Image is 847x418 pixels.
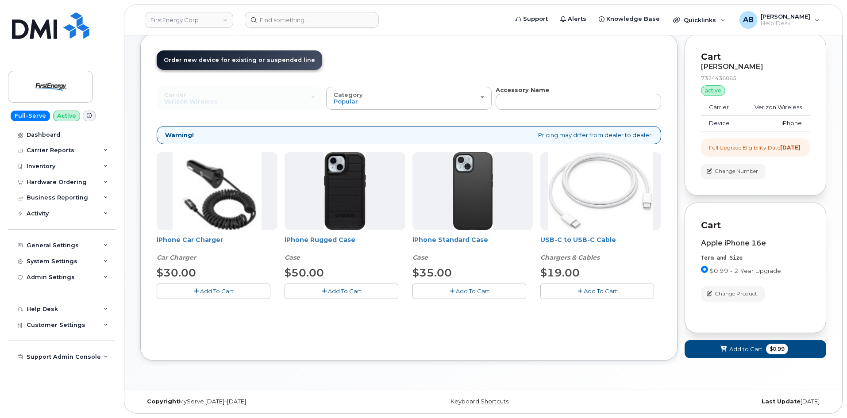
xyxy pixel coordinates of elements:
div: iPhone Standard Case [412,235,533,262]
button: Change Product [701,286,765,302]
div: Term and Size [701,254,810,262]
div: Quicklinks [667,11,731,29]
span: $0.99 [766,344,788,354]
a: Knowledge Base [593,10,666,28]
span: Popular [334,98,358,105]
img: USB-C.jpg [548,152,653,230]
span: Alerts [568,15,586,23]
span: Support [523,15,548,23]
div: iPhone Rugged Case [285,235,405,262]
a: Support [509,10,554,28]
td: Verizon Wireless [741,100,810,115]
span: Order new device for existing or suspended line [164,57,315,63]
a: Keyboard Shortcuts [450,398,508,405]
a: Alerts [554,10,593,28]
a: iPhone Standard Case [412,236,488,244]
button: Add To Cart [412,284,526,299]
button: Change Number [701,164,766,179]
span: [PERSON_NAME] [761,13,810,20]
div: 7324436065 [701,74,810,82]
button: Category Popular [326,87,492,110]
span: Add To Cart [456,288,489,295]
strong: Warning! [165,131,194,139]
span: Category [334,91,363,98]
em: Chargers & Cables [540,253,600,261]
button: Add To Cart [157,284,270,299]
span: $35.00 [412,266,452,279]
span: AB [743,15,754,25]
img: Defender.jpg [324,152,366,230]
div: Full Upgrade Eligibility Date [709,144,801,151]
span: $50.00 [285,266,324,279]
img: Symmetry.jpg [453,152,493,230]
td: Device [701,115,741,131]
span: $19.00 [540,266,580,279]
td: iPhone [741,115,810,131]
div: MyServe [DATE]–[DATE] [140,398,369,405]
button: Add To Cart [285,284,398,299]
span: Quicklinks [684,16,716,23]
p: Cart [701,219,810,232]
div: [PERSON_NAME] [701,63,810,71]
div: active [701,85,725,96]
div: iPhone Car Charger [157,235,277,262]
iframe: Messenger Launcher [808,380,840,411]
input: $0.99 - 2 Year Upgrade [701,266,708,273]
strong: [DATE] [780,144,801,151]
em: Case [412,253,428,261]
span: Knowledge Base [606,15,660,23]
span: $0.99 - 2 Year Upgrade [710,267,781,274]
a: iPhone Rugged Case [285,236,355,244]
strong: Last Update [762,398,801,405]
span: $30.00 [157,266,196,279]
button: Add to Cart $0.99 [685,340,826,358]
div: [DATE] [597,398,826,405]
div: USB-C to USB-C Cable [540,235,661,262]
a: iPhone Car Charger [157,236,223,244]
button: Add To Cart [540,284,654,299]
a: FirstEnergy Corp [145,12,233,28]
span: Add To Cart [328,288,362,295]
em: Case [285,253,300,261]
strong: Accessory Name [496,86,549,93]
p: Cart [701,50,810,63]
div: Pricing may differ from dealer to dealer! [157,126,661,144]
span: Help Desk [761,20,810,27]
input: Find something... [245,12,379,28]
div: Apple iPhone 16e [701,239,810,247]
div: Adam Bake [733,11,826,29]
img: iphonesecg.jpg [173,152,262,230]
a: USB-C to USB-C Cable [540,236,616,244]
span: Add To Cart [584,288,617,295]
strong: Copyright [147,398,179,405]
span: Change Number [715,167,758,175]
span: Add to Cart [729,345,762,353]
td: Carrier [701,100,741,115]
em: Car Charger [157,253,196,261]
span: Add To Cart [200,288,234,295]
span: Change Product [715,290,757,298]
